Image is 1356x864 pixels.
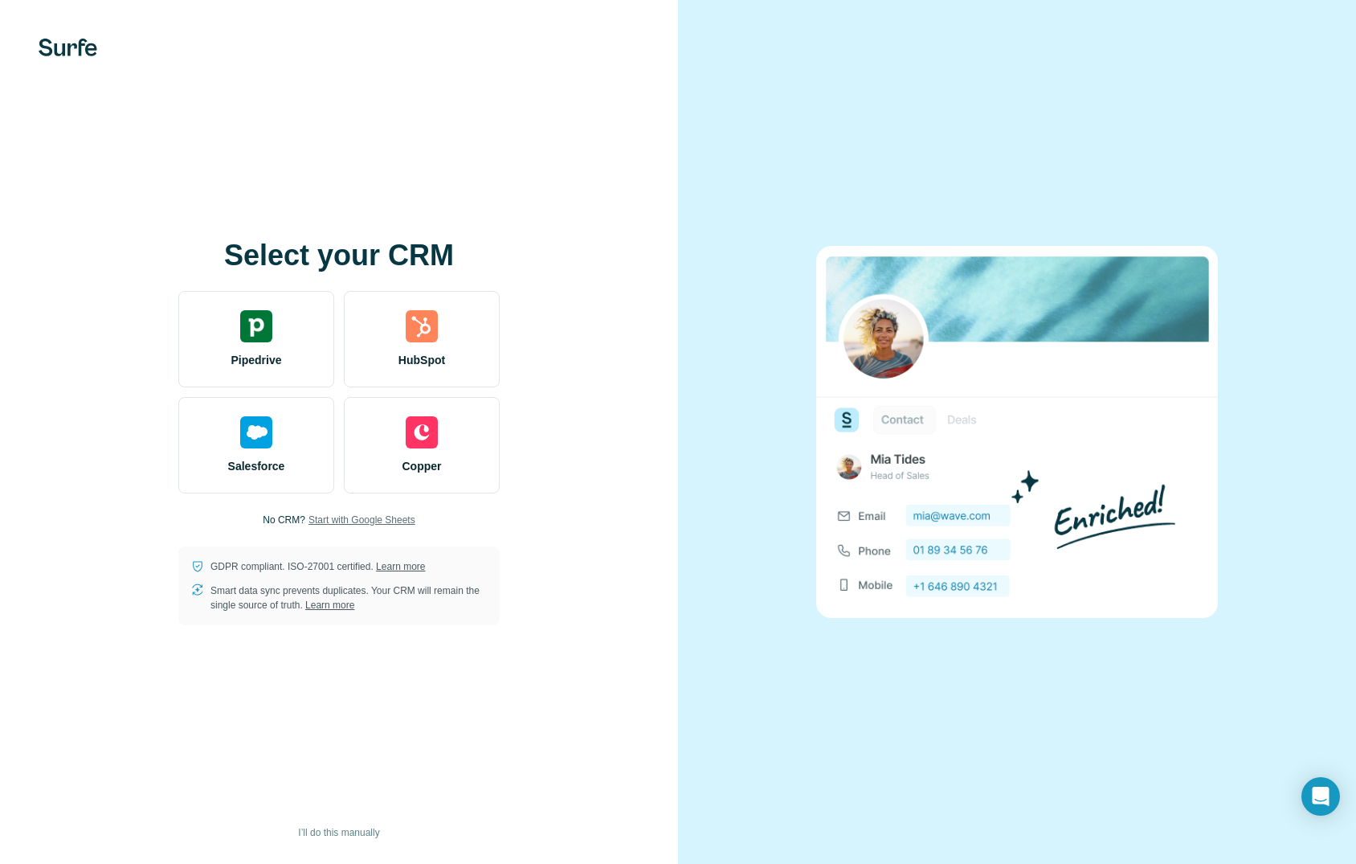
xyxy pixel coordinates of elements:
[406,416,438,448] img: copper's logo
[1301,777,1340,816] div: Open Intercom Messenger
[376,561,425,572] a: Learn more
[816,246,1218,618] img: none image
[240,310,272,342] img: pipedrive's logo
[240,416,272,448] img: salesforce's logo
[402,458,442,474] span: Copper
[308,513,415,527] button: Start with Google Sheets
[210,584,487,612] p: Smart data sync prevents duplicates. Your CRM will remain the single source of truth.
[305,600,354,611] a: Learn more
[263,513,305,527] p: No CRM?
[406,310,438,342] img: hubspot's logo
[39,39,97,56] img: Surfe's logo
[287,821,390,845] button: I’ll do this manually
[398,352,445,368] span: HubSpot
[178,240,500,272] h1: Select your CRM
[228,458,285,474] span: Salesforce
[298,825,379,840] span: I’ll do this manually
[231,352,281,368] span: Pipedrive
[210,559,425,574] p: GDPR compliant. ISO-27001 certified.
